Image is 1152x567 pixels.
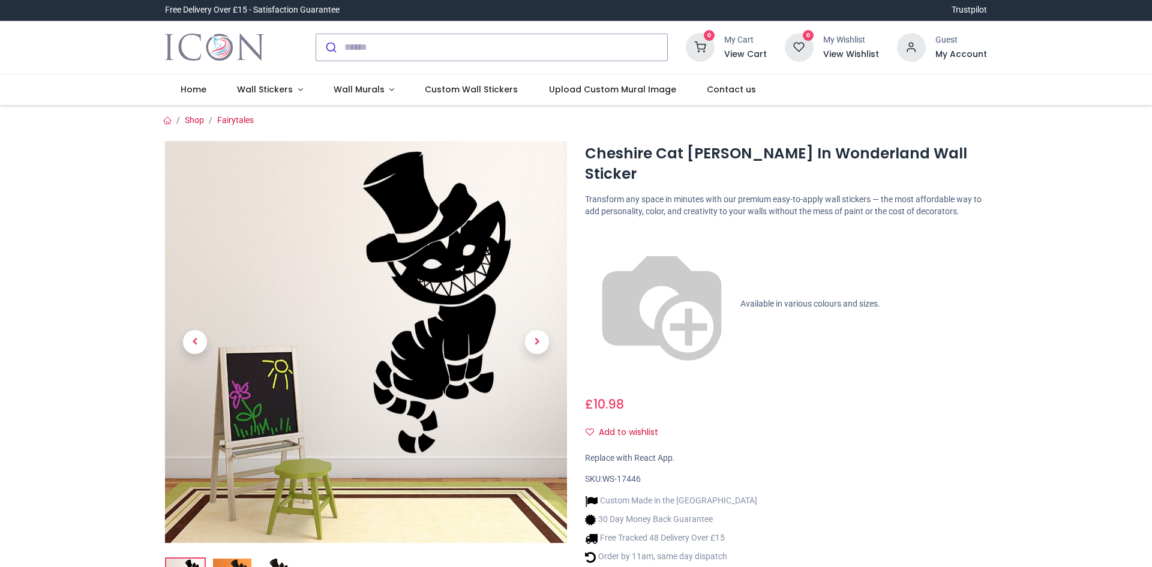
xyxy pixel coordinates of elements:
a: Fairytales [217,115,254,125]
sup: 0 [704,30,715,41]
li: Free Tracked 48 Delivery Over £15 [585,532,757,545]
p: Transform any space in minutes with our premium easy-to-apply wall stickers — the most affordable... [585,194,987,217]
span: 10.98 [593,395,624,413]
div: Free Delivery Over £15 - Satisfaction Guarantee [165,4,340,16]
span: Upload Custom Mural Image [549,83,676,95]
span: £ [585,395,624,413]
i: Add to wishlist [586,428,594,436]
li: 30 Day Money Back Guarantee [585,514,757,526]
div: My Wishlist [823,34,879,46]
span: Wall Murals [334,83,385,95]
a: Previous [165,201,225,482]
li: Order by 11am, same day dispatch [585,551,757,563]
h1: Cheshire Cat [PERSON_NAME] In Wonderland Wall Sticker [585,143,987,185]
div: SKU: [585,473,987,485]
div: Replace with React App. [585,452,987,464]
li: Custom Made in the [GEOGRAPHIC_DATA] [585,495,757,508]
span: Previous [183,330,207,354]
button: Submit [316,34,344,61]
a: Next [507,201,567,482]
span: Available in various colours and sizes. [740,298,880,308]
img: Cheshire Cat Alice In Wonderland Wall Sticker [165,141,567,543]
a: 0 [686,41,715,51]
span: Contact us [707,83,756,95]
span: Next [525,330,549,354]
div: Guest [935,34,987,46]
img: Icon Wall Stickers [165,31,264,64]
span: Home [181,83,206,95]
a: Wall Murals [318,74,410,106]
a: Wall Stickers [221,74,318,106]
span: Wall Stickers [237,83,293,95]
sup: 0 [803,30,814,41]
div: My Cart [724,34,767,46]
a: My Account [935,49,987,61]
span: Custom Wall Stickers [425,83,518,95]
img: color-wheel.png [585,227,739,381]
a: Shop [185,115,204,125]
a: 0 [785,41,814,51]
a: Trustpilot [952,4,987,16]
a: View Wishlist [823,49,879,61]
button: Add to wishlistAdd to wishlist [585,422,668,443]
span: WS-17446 [602,474,641,484]
a: Logo of Icon Wall Stickers [165,31,264,64]
a: View Cart [724,49,767,61]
